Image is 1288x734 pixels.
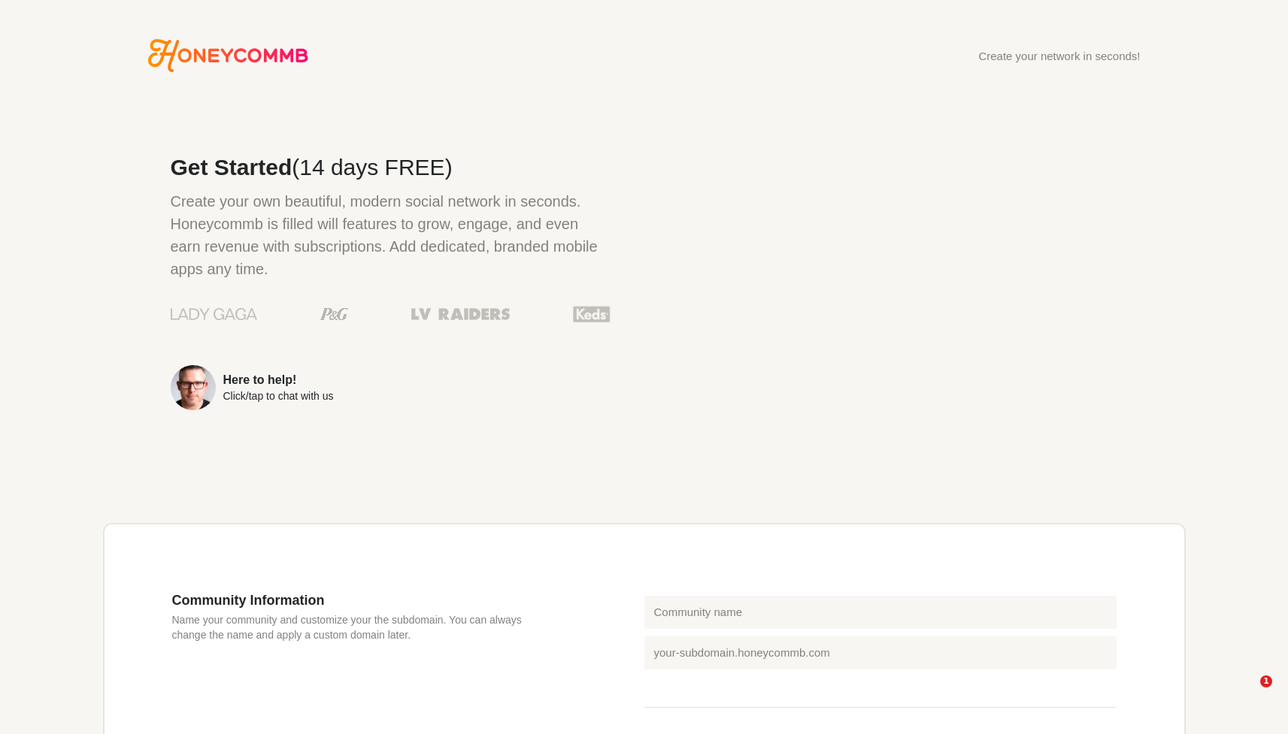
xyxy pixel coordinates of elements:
h2: Get Started [171,156,611,179]
div: Create your network in seconds! [978,50,1140,62]
img: Procter & Gamble [320,308,348,320]
div: Here to help! [223,374,334,386]
p: Name your community and customize your the subdomain. You can always change the name and apply a ... [172,612,554,642]
img: Sean [171,365,216,410]
iframe: Intercom live chat [1229,675,1265,711]
svg: Honeycommb [148,39,308,72]
img: Keds [573,304,611,324]
input: your-subdomain.honeycommb.com [644,636,1117,669]
p: Create your own beautiful, modern social network in seconds. Honeycommb is filled will features t... [171,190,611,280]
div: Click/tap to chat with us [223,391,334,401]
span: 1 [1260,675,1272,687]
img: Las Vegas Raiders [411,308,510,320]
a: Go to Honeycommb homepage [148,39,308,72]
img: Lady Gaga [171,303,257,325]
h3: Community Information [172,592,554,609]
input: Community name [644,596,1117,629]
span: (14 days FREE) [292,155,452,180]
a: Here to help!Click/tap to chat with us [171,365,611,410]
